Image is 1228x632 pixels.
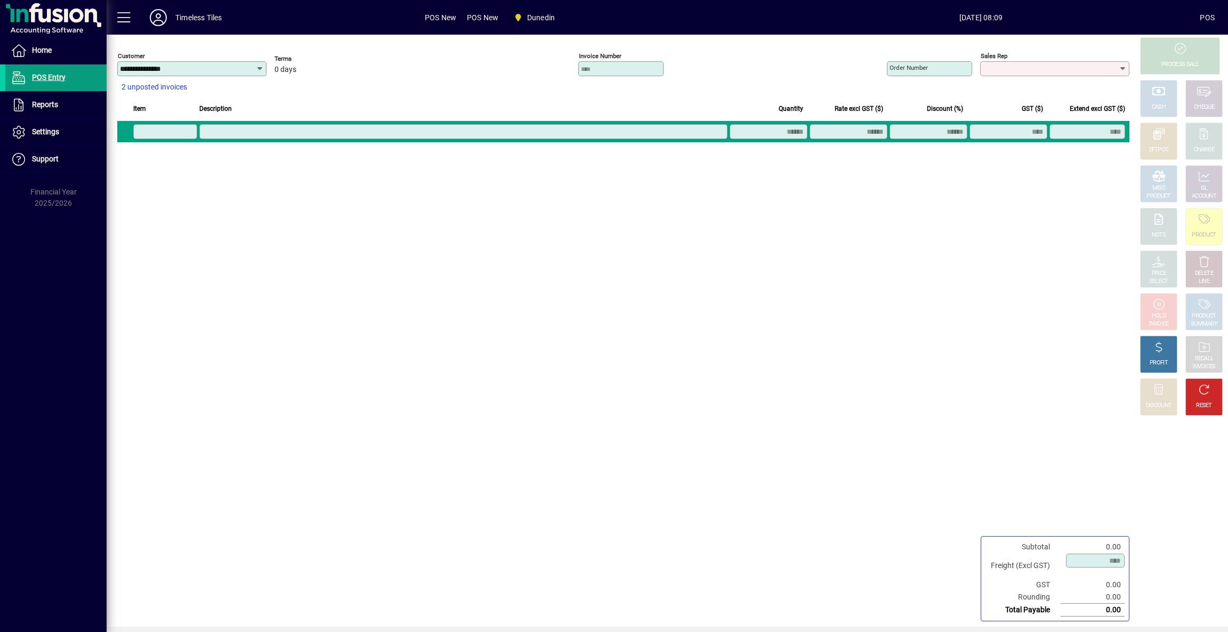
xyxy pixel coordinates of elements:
[1152,103,1166,111] div: CASH
[1146,192,1170,200] div: PRODUCT
[762,9,1200,26] span: [DATE] 08:09
[425,9,456,26] span: POS New
[1200,9,1215,26] div: POS
[133,103,146,115] span: Item
[175,9,222,26] div: Timeless Tiles
[1195,270,1213,278] div: DELETE
[199,103,232,115] span: Description
[141,8,175,27] button: Profile
[1146,402,1172,410] div: DISCOUNT
[122,82,187,93] span: 2 unposted invoices
[1022,103,1043,115] span: GST ($)
[985,541,1061,553] td: Subtotal
[1149,320,1168,328] div: INVOICE
[32,46,52,54] span: Home
[1192,231,1216,239] div: PRODUCT
[117,78,191,97] button: 2 unposted invoices
[1150,359,1168,367] div: PROFIT
[985,604,1061,617] td: Total Payable
[5,37,107,64] a: Home
[985,579,1061,591] td: GST
[579,52,621,60] mat-label: Invoice number
[1070,103,1125,115] span: Extend excl GST ($)
[5,119,107,145] a: Settings
[1201,184,1208,192] div: GL
[835,103,883,115] span: Rate excl GST ($)
[1061,579,1125,591] td: 0.00
[927,103,963,115] span: Discount (%)
[1192,363,1215,371] div: INVOICES
[1152,231,1166,239] div: NOTE
[1152,270,1166,278] div: PRICE
[467,9,498,26] span: POS New
[1061,604,1125,617] td: 0.00
[118,52,145,60] mat-label: Customer
[32,100,58,109] span: Reports
[274,55,338,62] span: Terms
[32,127,59,136] span: Settings
[1196,402,1212,410] div: RESET
[1191,320,1217,328] div: SUMMARY
[5,92,107,118] a: Reports
[1150,278,1168,286] div: SELECT
[1152,184,1165,192] div: MISC
[527,9,555,26] span: Dunedin
[985,553,1061,579] td: Freight (Excl GST)
[779,103,803,115] span: Quantity
[1192,192,1216,200] div: ACCOUNT
[1195,355,1214,363] div: RECALL
[1199,278,1209,286] div: LINE
[1152,312,1166,320] div: HOLD
[274,66,296,74] span: 0 days
[1194,103,1214,111] div: CHEQUE
[32,73,66,82] span: POS Entry
[981,52,1007,60] mat-label: Sales rep
[985,591,1061,604] td: Rounding
[1161,61,1199,69] div: PROCESS SALE
[1192,312,1216,320] div: PRODUCT
[32,155,59,163] span: Support
[890,64,928,71] mat-label: Order number
[1149,146,1169,154] div: EFTPOS
[1061,591,1125,604] td: 0.00
[1194,146,1215,154] div: CHARGE
[5,146,107,173] a: Support
[1061,541,1125,553] td: 0.00
[509,8,559,27] span: Dunedin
